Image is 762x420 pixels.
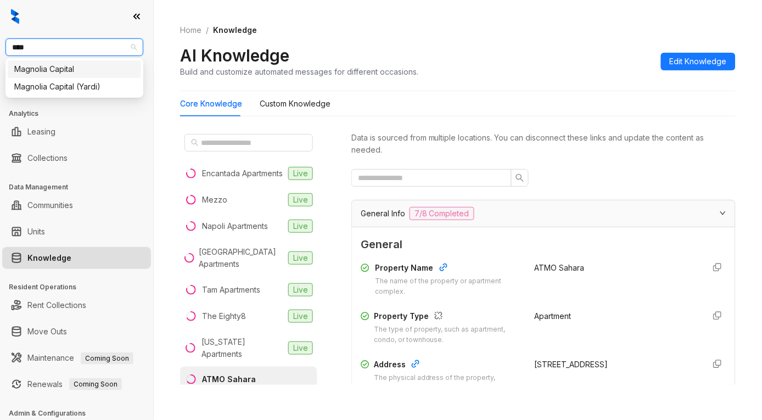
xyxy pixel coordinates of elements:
div: Magnolia Capital [14,63,135,75]
span: Live [288,167,313,180]
a: Rent Collections [27,294,86,316]
div: Address [374,359,522,373]
div: Property Type [374,310,522,324]
h3: Admin & Configurations [9,408,153,418]
span: Edit Knowledge [670,55,727,68]
div: Magnolia Capital [8,60,141,78]
button: Edit Knowledge [661,53,736,70]
div: Build and customize automated messages for different occasions. [180,66,418,77]
div: Napoli Apartments [202,220,268,232]
div: Core Knowledge [180,98,242,110]
h3: Resident Operations [9,282,153,292]
img: logo [11,9,19,24]
a: Leasing [27,121,55,143]
div: Property Name [376,262,522,276]
span: Coming Soon [69,378,122,390]
span: Live [288,310,313,323]
span: Coming Soon [81,352,133,365]
a: Communities [27,194,73,216]
div: General Info7/8 Completed [352,200,735,227]
li: Maintenance [2,347,151,369]
li: Communities [2,194,151,216]
li: Collections [2,147,151,169]
li: Renewals [2,373,151,395]
div: Magnolia Capital (Yardi) [8,78,141,96]
span: General [361,236,726,253]
li: Leasing [2,121,151,143]
span: Live [288,193,313,206]
h3: Data Management [9,182,153,192]
div: Custom Knowledge [260,98,330,110]
div: The Eighty8 [202,310,246,322]
li: Units [2,221,151,243]
span: search [516,173,524,182]
span: 7/8 Completed [410,207,474,220]
span: Live [288,341,313,355]
span: expanded [720,210,726,216]
div: ATMO Sahara [202,373,256,385]
li: Move Outs [2,321,151,343]
div: [GEOGRAPHIC_DATA] Apartments [199,246,284,270]
span: ATMO Sahara [535,263,585,272]
li: / [206,24,209,36]
span: Live [288,220,313,233]
div: [STREET_ADDRESS] [535,359,696,371]
li: Leads [2,74,151,96]
a: Home [178,24,204,36]
span: General Info [361,208,405,220]
span: Knowledge [213,25,257,35]
a: Move Outs [27,321,67,343]
a: Units [27,221,45,243]
div: The physical address of the property, including city, state, and postal code. [374,373,522,394]
li: Knowledge [2,247,151,269]
div: The name of the property or apartment complex. [376,276,522,297]
div: Data is sourced from multiple locations. You can disconnect these links and update the content as... [351,132,736,156]
h2: AI Knowledge [180,45,289,66]
div: Magnolia Capital (Yardi) [14,81,135,93]
div: Tam Apartments [202,284,260,296]
span: search [191,139,199,147]
span: Apartment [535,311,571,321]
div: Mezzo [202,194,227,206]
div: The type of property, such as apartment, condo, or townhouse. [374,324,522,345]
a: RenewalsComing Soon [27,373,122,395]
div: Encantada Apartments [202,167,283,180]
h3: Analytics [9,109,153,119]
div: [US_STATE] Apartments [201,336,284,360]
a: Knowledge [27,247,71,269]
li: Rent Collections [2,294,151,316]
span: Live [288,283,313,296]
a: Collections [27,147,68,169]
span: Live [288,251,313,265]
